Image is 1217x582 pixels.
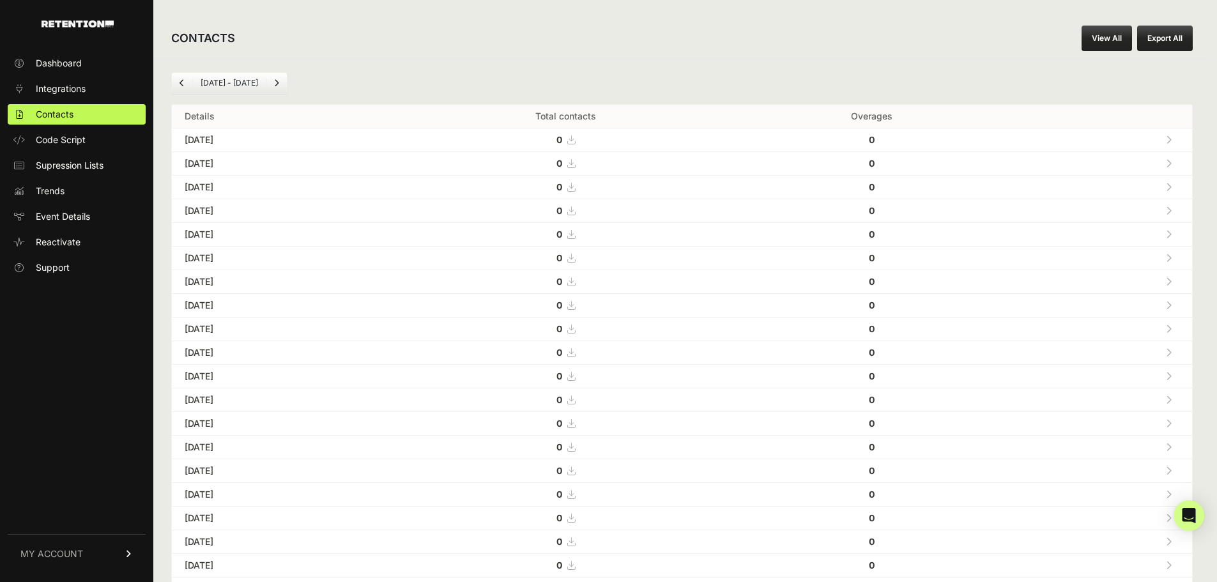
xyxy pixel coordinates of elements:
[36,236,80,249] span: Reactivate
[36,134,86,146] span: Code Script
[556,441,562,452] strong: 0
[172,388,394,412] td: [DATE]
[556,181,562,192] strong: 0
[172,176,394,199] td: [DATE]
[172,247,394,270] td: [DATE]
[738,105,1006,128] th: Overages
[42,20,114,27] img: Retention.com
[556,229,562,240] strong: 0
[556,512,562,523] strong: 0
[8,104,146,125] a: Contacts
[556,394,562,405] strong: 0
[172,365,394,388] td: [DATE]
[36,261,70,274] span: Support
[869,489,875,500] strong: 0
[36,108,73,121] span: Contacts
[869,300,875,310] strong: 0
[172,507,394,530] td: [DATE]
[869,441,875,452] strong: 0
[36,210,90,223] span: Event Details
[869,347,875,358] strong: 0
[556,252,562,263] strong: 0
[556,489,562,500] strong: 0
[869,181,875,192] strong: 0
[556,371,562,381] strong: 0
[869,252,875,263] strong: 0
[8,257,146,278] a: Support
[36,159,103,172] span: Supression Lists
[869,512,875,523] strong: 0
[869,134,875,145] strong: 0
[394,105,738,128] th: Total contacts
[266,73,287,93] a: Next
[869,276,875,287] strong: 0
[172,152,394,176] td: [DATE]
[172,73,192,93] a: Previous
[36,185,65,197] span: Trends
[8,232,146,252] a: Reactivate
[36,82,86,95] span: Integrations
[556,465,562,476] strong: 0
[171,29,235,47] h2: CONTACTS
[556,536,562,547] strong: 0
[869,205,875,216] strong: 0
[556,418,562,429] strong: 0
[8,79,146,99] a: Integrations
[869,323,875,334] strong: 0
[172,412,394,436] td: [DATE]
[192,78,266,88] li: [DATE] - [DATE]
[869,536,875,547] strong: 0
[556,134,562,145] strong: 0
[869,394,875,405] strong: 0
[172,554,394,578] td: [DATE]
[20,548,83,560] span: MY ACCOUNT
[172,459,394,483] td: [DATE]
[172,223,394,247] td: [DATE]
[869,465,875,476] strong: 0
[556,205,562,216] strong: 0
[172,483,394,507] td: [DATE]
[869,158,875,169] strong: 0
[556,300,562,310] strong: 0
[172,530,394,554] td: [DATE]
[172,270,394,294] td: [DATE]
[172,294,394,318] td: [DATE]
[8,181,146,201] a: Trends
[8,155,146,176] a: Supression Lists
[8,206,146,227] a: Event Details
[556,276,562,287] strong: 0
[556,347,562,358] strong: 0
[869,560,875,571] strong: 0
[172,318,394,341] td: [DATE]
[869,418,875,429] strong: 0
[1082,26,1132,51] a: View All
[172,199,394,223] td: [DATE]
[556,323,562,334] strong: 0
[172,341,394,365] td: [DATE]
[172,128,394,152] td: [DATE]
[8,534,146,573] a: MY ACCOUNT
[172,105,394,128] th: Details
[8,53,146,73] a: Dashboard
[172,436,394,459] td: [DATE]
[556,560,562,571] strong: 0
[869,371,875,381] strong: 0
[869,229,875,240] strong: 0
[1174,500,1204,531] div: Open Intercom Messenger
[556,158,562,169] strong: 0
[36,57,82,70] span: Dashboard
[1137,26,1193,51] button: Export All
[8,130,146,150] a: Code Script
